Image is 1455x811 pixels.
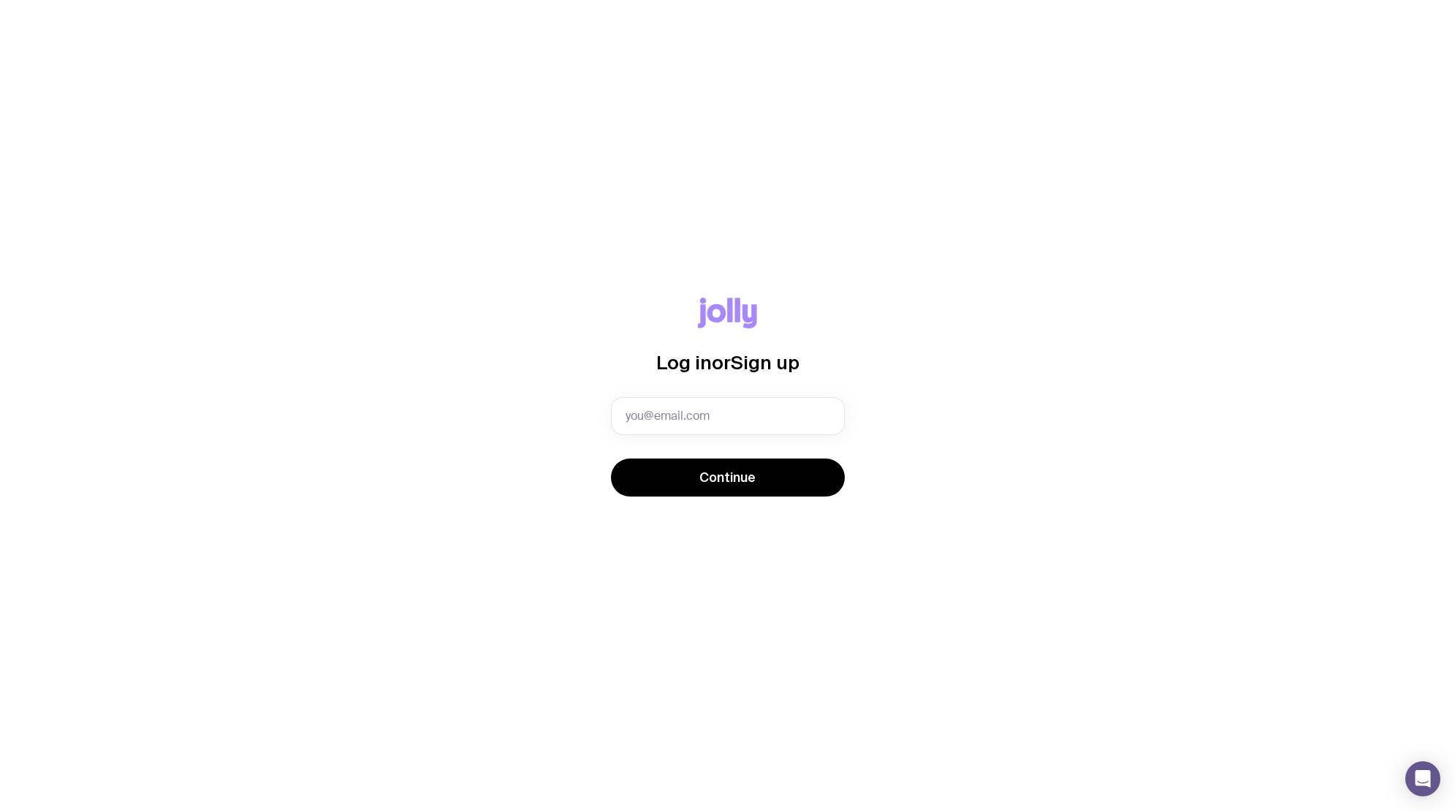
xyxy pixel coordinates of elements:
input: you@email.com [611,397,845,435]
button: Continue [611,459,845,497]
span: Continue [699,469,756,486]
span: Log in [656,352,712,373]
span: or [712,352,731,373]
div: Open Intercom Messenger [1405,761,1440,796]
span: Sign up [731,352,799,373]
